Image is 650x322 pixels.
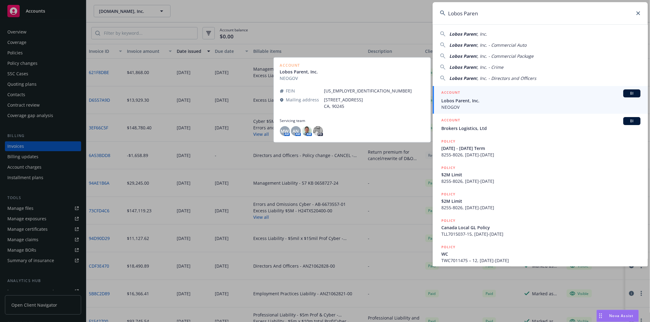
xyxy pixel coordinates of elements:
h5: ACCOUNT [441,117,460,124]
span: Canada Local GL Policy [441,224,640,231]
span: BI [626,91,638,96]
a: POLICY$2M Limit8255-8026, [DATE]-[DATE] [433,161,648,188]
span: WC [441,251,640,257]
button: Nova Assist [597,310,639,322]
span: Brokers Logistics, Ltd [441,125,640,132]
h5: POLICY [441,244,455,250]
h5: POLICY [441,218,455,224]
a: POLICYCanada Local GL PolicyTLL7015037-15, [DATE]-[DATE] [433,214,648,241]
a: POLICY[DATE] - [DATE] Term8255-8026, [DATE]-[DATE] [433,135,648,161]
span: Lobos Paren [449,42,476,48]
a: POLICYWCTWC7011475 – 12, [DATE]-[DATE] [433,241,648,267]
span: t, Inc. [476,31,487,37]
h5: ACCOUNT [441,89,460,97]
h5: POLICY [441,165,455,171]
span: [DATE] - [DATE] Term [441,145,640,151]
span: t, Inc. - Directors and Officers [476,75,536,81]
span: Lobos Paren [449,31,476,37]
span: 8255-8026, [DATE]-[DATE] [441,178,640,184]
span: TWC7011475 – 12, [DATE]-[DATE] [441,257,640,264]
a: ACCOUNTBILobos Parent, Inc.NEOGOV [433,86,648,114]
span: Lobos Paren [449,53,476,59]
span: TLL7015037-15, [DATE]-[DATE] [441,231,640,237]
span: t, Inc. - Crime [476,64,503,70]
h5: POLICY [441,138,455,144]
span: 8255-8026, [DATE]-[DATE] [441,204,640,211]
span: t, Inc. - Commercial Auto [476,42,526,48]
span: Nova Assist [609,313,634,318]
input: Search... [433,2,648,24]
div: Drag to move [597,310,605,322]
a: ACCOUNTBIBrokers Logistics, Ltd [433,114,648,135]
span: Lobos Paren [449,75,476,81]
a: POLICY$2M Limit8255-8026, [DATE]-[DATE] [433,188,648,214]
span: $2M Limit [441,171,640,178]
span: 8255-8026, [DATE]-[DATE] [441,151,640,158]
span: Lobos Paren [449,64,476,70]
h5: POLICY [441,191,455,197]
span: t, Inc. - Commercial Package [476,53,534,59]
span: BI [626,118,638,124]
span: $2M Limit [441,198,640,204]
span: NEOGOV [441,104,640,110]
span: Lobos Parent, Inc. [441,97,640,104]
